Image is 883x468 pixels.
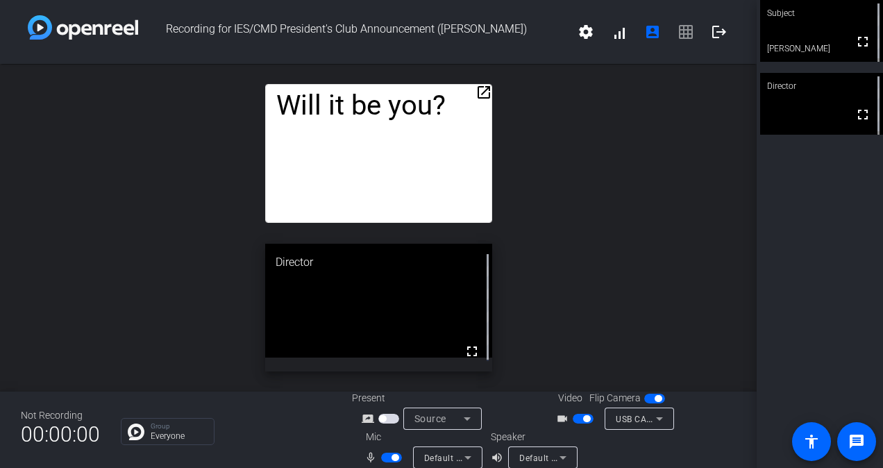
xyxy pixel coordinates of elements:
[352,391,491,406] div: Present
[276,90,481,122] p: Will it be you?
[138,15,569,49] span: Recording for IES/CMD President's Club Announcement ([PERSON_NAME])
[711,24,728,40] mat-icon: logout
[21,408,100,423] div: Not Recording
[464,343,480,360] mat-icon: fullscreen
[424,452,624,463] span: Default - Microphone (USB CAMERA) (32e6:9221)
[578,24,594,40] mat-icon: settings
[151,423,207,430] p: Group
[28,15,138,40] img: white-gradient.svg
[803,433,820,450] mat-icon: accessibility
[128,424,144,440] img: Chat Icon
[265,244,492,281] div: Director
[519,452,669,463] span: Default - Speakers (Realtek(R) Audio)
[855,106,871,123] mat-icon: fullscreen
[151,432,207,440] p: Everyone
[21,417,100,451] span: 00:00:00
[362,410,378,427] mat-icon: screen_share_outline
[556,410,573,427] mat-icon: videocam_outline
[364,449,381,466] mat-icon: mic_none
[644,24,661,40] mat-icon: account_box
[855,33,871,50] mat-icon: fullscreen
[589,391,641,406] span: Flip Camera
[491,449,507,466] mat-icon: volume_up
[603,15,636,49] button: signal_cellular_alt
[352,430,491,444] div: Mic
[760,73,883,99] div: Director
[476,84,492,101] mat-icon: open_in_new
[848,433,865,450] mat-icon: message
[616,413,722,424] span: USB CAMERA (32e6:9221)
[414,413,446,424] span: Source
[491,430,574,444] div: Speaker
[558,391,582,406] span: Video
